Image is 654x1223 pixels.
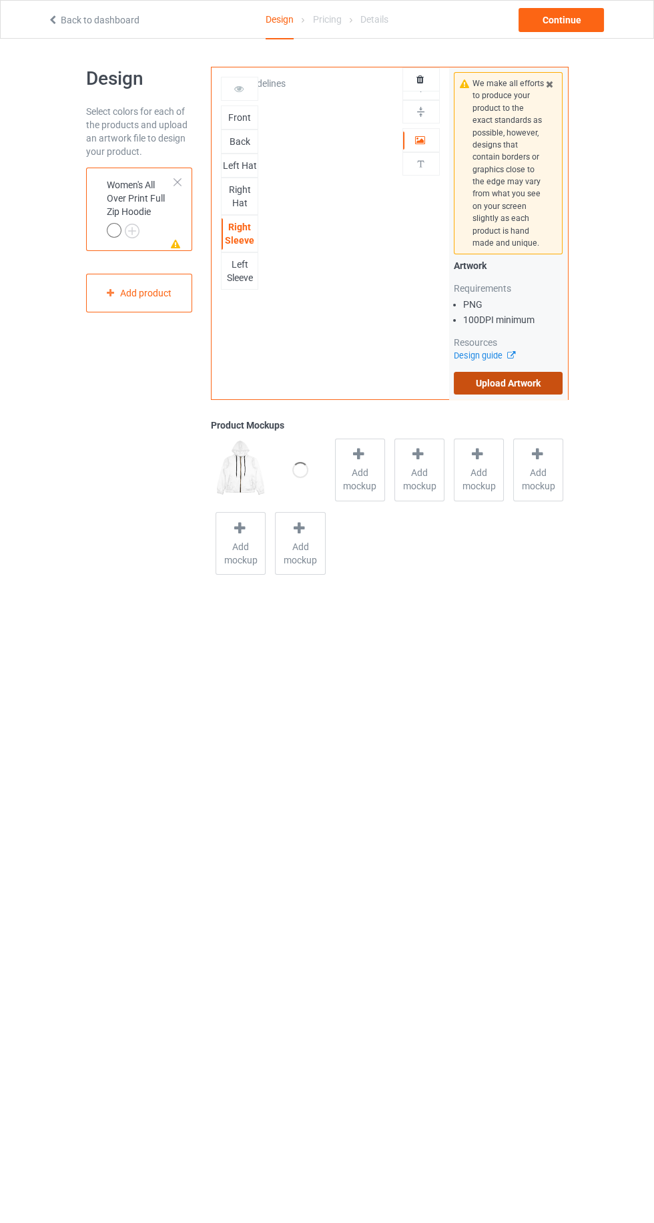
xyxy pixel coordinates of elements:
div: Back [222,135,258,148]
div: Add mockup [275,512,325,575]
div: Front [222,111,258,124]
div: Add mockup [394,439,444,501]
div: Women's All Over Print Full Zip Hoodie [86,168,193,251]
div: Details [360,1,388,38]
li: 100 DPI minimum [463,313,563,326]
div: Add product [86,274,193,313]
div: Resources [454,336,563,349]
div: Add mockup [513,439,563,501]
div: Add mockup [335,439,385,501]
div: Design [266,1,294,39]
span: Add mockup [514,466,563,493]
a: Design guide [454,350,515,360]
span: Add mockup [336,466,384,493]
img: svg%3E%0A [414,105,427,118]
h1: Design [86,67,193,91]
div: Product Mockups [211,419,568,432]
div: Right Hat [222,183,258,210]
img: svg%3E%0A [414,158,427,170]
div: Artwork [454,259,563,272]
li: PNG [463,298,563,311]
label: Upload Artwork [454,372,563,395]
div: Continue [519,8,604,32]
div: Add mockup [454,439,504,501]
span: Add mockup [216,540,265,567]
div: Pricing [312,1,341,38]
div: Select colors for each of the products and upload an artwork file to design your product. [86,105,193,158]
span: Add mockup [454,466,503,493]
div: Women's All Over Print Full Zip Hoodie [107,178,176,237]
div: Requirements [454,282,563,295]
a: Back to dashboard [47,15,139,25]
div: Add mockup [216,512,266,575]
div: We make all efforts to produce your product to the exact standards as possible, however, designs ... [472,77,545,249]
span: Add mockup [276,540,324,567]
div: Left Hat [222,159,258,172]
img: svg+xml;base64,PD94bWwgdmVyc2lvbj0iMS4wIiBlbmNvZGluZz0iVVRGLTgiPz4KPHN2ZyB3aWR0aD0iMjJweCIgaGVpZ2... [125,224,139,238]
span: Add mockup [395,466,444,493]
div: Right Sleeve [222,220,258,247]
img: regular.jpg [216,437,266,499]
div: Left Sleeve [222,258,258,284]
